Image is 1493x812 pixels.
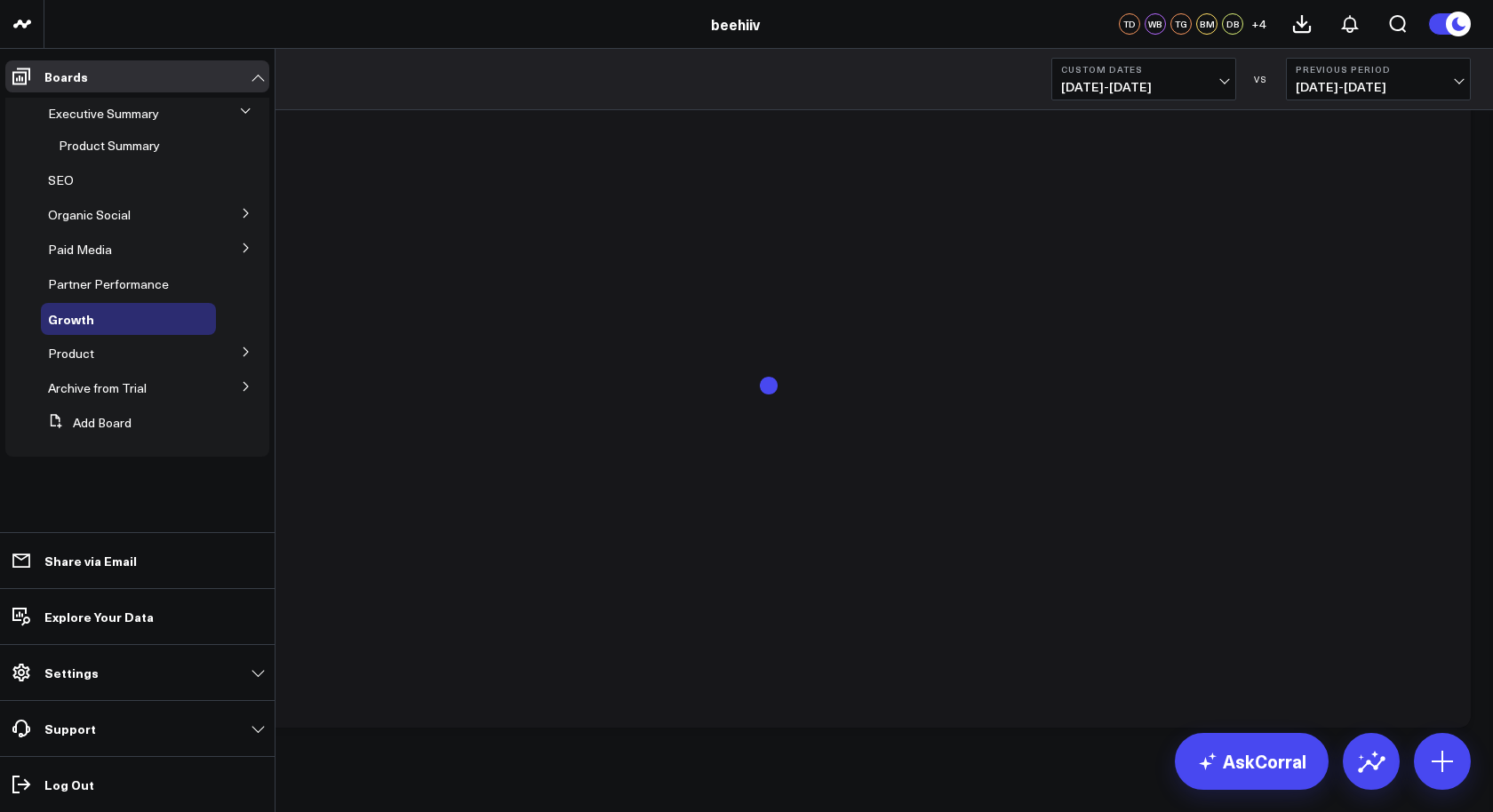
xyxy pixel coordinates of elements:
a: Growth [48,312,94,326]
div: TG [1170,13,1192,35]
b: Custom Dates [1061,64,1226,75]
a: Organic Social [48,208,131,222]
a: Paid Media [48,243,112,257]
a: Product [48,346,94,361]
span: SEO [48,171,74,188]
span: + 4 [1251,18,1266,30]
span: Paid Media [48,241,112,258]
span: [DATE] - [DATE] [1061,80,1226,94]
button: +4 [1248,13,1269,35]
span: Archive from Trial [48,379,147,396]
div: TD [1119,13,1140,35]
span: Organic Social [48,206,131,223]
p: Explore Your Data [44,609,154,624]
div: DB [1222,13,1243,35]
b: Previous Period [1296,64,1461,75]
div: WB [1145,13,1166,35]
p: Settings [44,665,99,680]
a: Log Out [5,768,269,800]
span: Partner Performance [48,275,169,292]
span: Growth [48,310,94,328]
a: AskCorral [1175,733,1329,790]
a: SEO [48,173,74,187]
button: Custom Dates[DATE]-[DATE] [1051,58,1236,100]
a: Partner Performance [48,277,169,291]
a: Archive from Trial [48,381,147,395]
p: Support [44,721,96,736]
div: VS [1245,74,1277,84]
a: beehiiv [711,14,760,34]
p: Share via Email [44,553,137,568]
button: Previous Period[DATE]-[DATE] [1286,58,1471,100]
div: BM [1196,13,1218,35]
span: Product Summary [59,137,160,154]
a: Executive Summary [48,107,159,121]
a: Product Summary [59,139,160,153]
button: Add Board [41,407,132,439]
p: Boards [44,69,88,84]
span: [DATE] - [DATE] [1296,80,1461,94]
span: Product [48,345,94,362]
p: Log Out [44,777,94,792]
span: Executive Summary [48,105,159,122]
